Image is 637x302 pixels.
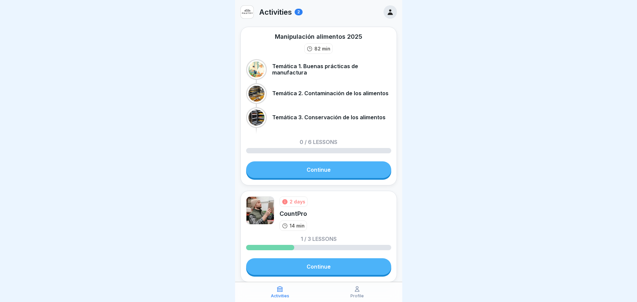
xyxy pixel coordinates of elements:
div: 2 days [290,198,305,205]
p: 1 / 3 lessons [301,236,337,242]
p: Temática 1. Buenas prácticas de manufactura [272,63,391,76]
p: 14 min [290,222,305,229]
div: CountPro [280,209,308,218]
a: Continue [246,161,391,178]
p: 0 / 6 lessons [300,139,337,145]
div: 2 [295,9,303,15]
img: nanuqyb3jmpxevmk16xmqivn.png [246,196,274,224]
p: Temática 3. Conservación de los alimentos [272,114,386,121]
p: Activities [259,8,292,16]
p: 82 min [314,45,330,52]
div: Manipulación alimentos 2025 [275,32,362,41]
p: Temática 2. Contaminación de los alimentos [272,90,389,97]
img: iul5qwversj33u15y8qp7nzo.png [241,6,253,18]
a: Continue [246,258,391,275]
p: Profile [350,294,364,298]
p: Activities [271,294,289,298]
